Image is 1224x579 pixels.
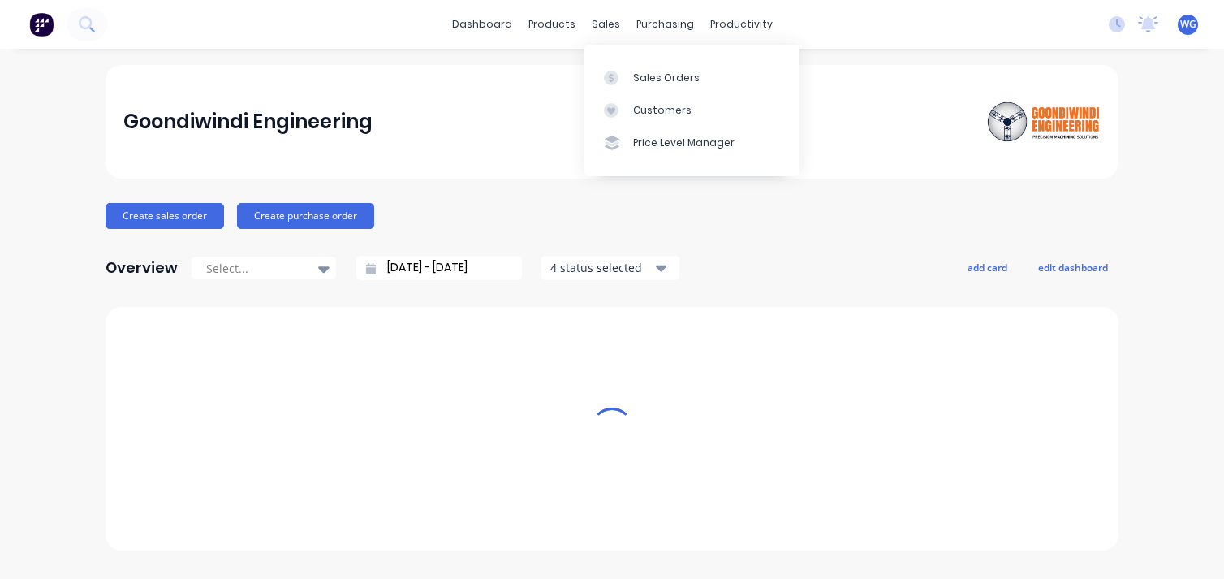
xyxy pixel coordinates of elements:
[541,256,679,280] button: 4 status selected
[106,203,224,229] button: Create sales order
[584,94,799,127] a: Customers
[987,93,1101,151] img: Goondiwindi Engineering
[123,106,373,138] div: Goondiwindi Engineering
[444,12,520,37] a: dashboard
[584,127,799,159] a: Price Level Manager
[633,103,692,118] div: Customers
[550,259,653,276] div: 4 status selected
[702,12,781,37] div: productivity
[106,252,178,284] div: Overview
[628,12,702,37] div: purchasing
[584,61,799,93] a: Sales Orders
[633,136,735,150] div: Price Level Manager
[237,203,374,229] button: Create purchase order
[633,71,700,85] div: Sales Orders
[1180,17,1196,32] span: WG
[584,12,628,37] div: sales
[29,12,54,37] img: Factory
[520,12,584,37] div: products
[957,257,1018,278] button: add card
[1028,257,1118,278] button: edit dashboard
